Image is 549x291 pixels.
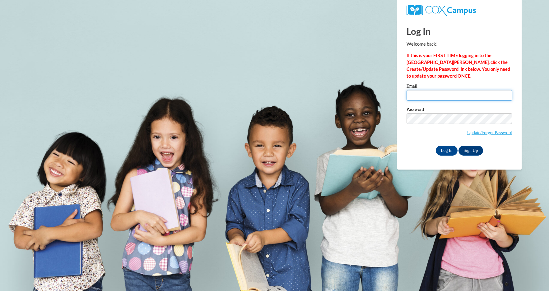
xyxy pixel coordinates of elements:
[458,146,483,156] a: Sign Up
[436,146,458,156] input: Log In
[407,53,510,79] strong: If this is your FIRST TIME logging in to the [GEOGRAPHIC_DATA][PERSON_NAME], click the Create/Upd...
[407,5,476,16] img: COX Campus
[407,41,512,48] p: Welcome back!
[407,25,512,38] h1: Log In
[407,107,512,113] label: Password
[467,130,512,135] a: Update/Forgot Password
[407,84,512,90] label: Email
[407,7,476,12] a: COX Campus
